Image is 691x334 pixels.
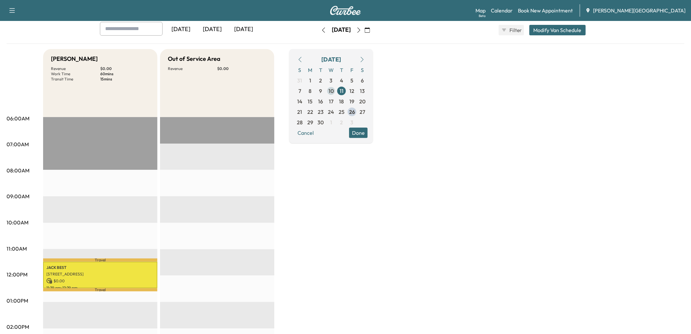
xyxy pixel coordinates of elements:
span: S [295,65,305,75]
p: 10:00AM [7,219,28,226]
div: [DATE] [332,26,351,34]
span: 12 [350,87,355,95]
span: 15 [308,97,313,105]
div: [DATE] [165,22,197,37]
span: W [326,65,336,75]
span: 1 [309,77,311,84]
span: 19 [350,97,355,105]
a: MapBeta [475,7,486,14]
span: 16 [318,97,323,105]
span: 20 [360,97,366,105]
p: Revenue [51,66,100,71]
p: 12:00PM [7,271,27,278]
img: Curbee Logo [330,6,361,15]
span: 2 [340,118,343,126]
a: Book New Appointment [518,7,573,14]
h5: Out of Service Area [168,54,220,63]
span: 30 [318,118,324,126]
span: 10 [329,87,334,95]
span: 9 [319,87,322,95]
div: Beta [479,13,486,18]
div: [DATE] [197,22,228,37]
span: 26 [349,108,355,116]
span: 29 [307,118,313,126]
span: 1 [330,118,332,126]
span: F [347,65,357,75]
p: $ 0.00 [217,66,266,71]
span: 6 [361,77,364,84]
span: Filter [509,26,521,34]
span: 18 [339,97,344,105]
span: 23 [318,108,324,116]
div: [DATE] [228,22,259,37]
p: 07:00AM [7,140,29,148]
span: T [315,65,326,75]
span: 14 [297,97,302,105]
button: Modify Van Schedule [529,25,586,35]
p: 15 mins [100,77,150,82]
p: Work Time [51,71,100,77]
span: T [336,65,347,75]
p: [STREET_ADDRESS] [46,272,154,277]
button: Done [349,128,368,138]
span: 28 [297,118,303,126]
span: 11 [340,87,344,95]
p: $ 0.00 [46,278,154,284]
span: 27 [360,108,365,116]
span: [PERSON_NAME][GEOGRAPHIC_DATA] [593,7,686,14]
span: 5 [351,77,354,84]
span: 24 [328,108,334,116]
button: Cancel [295,128,317,138]
p: Transit Time [51,77,100,82]
p: 11:00AM [7,245,27,253]
span: 3 [330,77,333,84]
span: S [357,65,368,75]
span: 2 [319,77,322,84]
p: JACK BEST [46,265,154,270]
span: 22 [307,108,313,116]
span: 7 [298,87,301,95]
p: Travel [43,288,157,291]
a: Calendar [491,7,513,14]
p: 09:00AM [7,192,29,200]
p: 06:00AM [7,114,29,122]
p: 60 mins [100,71,150,77]
div: [DATE] [321,55,341,64]
h5: [PERSON_NAME] [51,54,98,63]
span: M [305,65,315,75]
span: 17 [329,97,333,105]
span: 3 [351,118,354,126]
span: 4 [340,77,343,84]
p: Revenue [168,66,217,71]
p: 01:00PM [7,297,28,305]
span: 31 [297,77,302,84]
p: 02:00PM [7,323,29,331]
p: Travel [43,258,157,262]
span: 25 [339,108,345,116]
span: 8 [309,87,312,95]
p: 11:29 am - 12:29 pm [46,285,154,290]
span: 21 [297,108,302,116]
p: 08:00AM [7,167,29,174]
span: 13 [360,87,365,95]
p: $ 0.00 [100,66,150,71]
button: Filter [499,25,524,35]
